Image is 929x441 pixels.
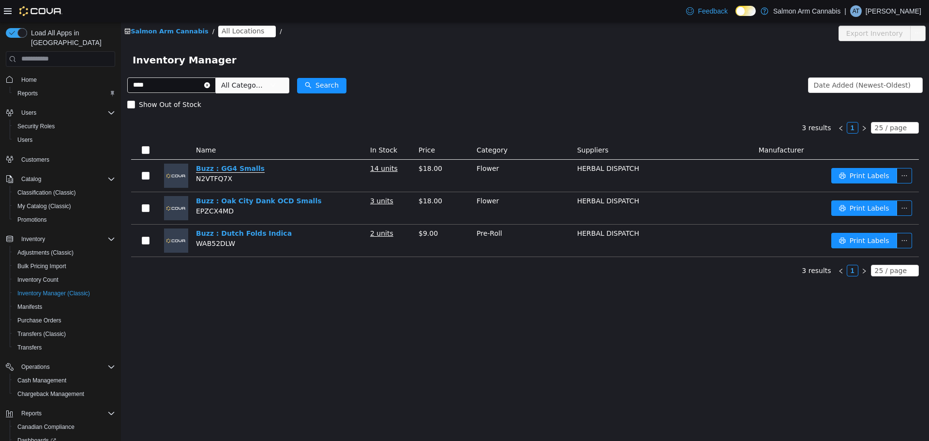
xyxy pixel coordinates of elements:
a: Transfers (Classic) [14,328,70,340]
span: Security Roles [17,122,55,130]
li: 3 results [681,100,710,111]
i: icon: down [788,103,794,109]
button: Canadian Compliance [10,420,119,434]
button: Chargeback Management [10,387,119,401]
span: My Catalog (Classic) [17,202,71,210]
button: Security Roles [10,120,119,133]
span: Transfers (Classic) [14,328,115,340]
span: / [159,5,161,13]
li: Next Page [737,243,749,254]
button: icon: printerPrint Labels [710,178,776,194]
span: Inventory Manager (Classic) [17,289,90,297]
span: In Stock [249,124,276,132]
span: Transfers (Classic) [17,330,66,338]
a: Canadian Compliance [14,421,78,433]
a: icon: shopSalmon Arm Cannabis [3,5,88,13]
a: Transfers [14,342,45,353]
i: icon: close-circle [145,6,151,12]
a: Promotions [14,214,51,226]
td: Flower [352,137,452,170]
button: Users [2,106,119,120]
a: Customers [17,154,53,166]
span: WAB52DLW [75,217,114,225]
span: Purchase Orders [17,317,61,324]
span: Home [21,76,37,84]
span: Chargeback Management [17,390,84,398]
span: Reports [17,90,38,97]
span: Manifests [17,303,42,311]
span: $9.00 [298,207,317,215]
img: Buzz : GG4 Smalls placeholder [43,141,67,166]
button: Customers [2,152,119,167]
a: Classification (Classic) [14,187,80,198]
a: 1 [726,100,737,111]
span: Manufacturer [638,124,683,132]
button: Adjustments (Classic) [10,246,119,259]
span: Reports [21,410,42,417]
button: Export Inventory [718,3,790,19]
span: Users [17,136,32,144]
a: Inventory Count [14,274,62,286]
button: Promotions [10,213,119,227]
a: Adjustments (Classic) [14,247,77,259]
a: 1 [726,243,737,254]
span: Manifests [14,301,115,313]
a: Buzz : Oak City Dank OCD Smalls [75,175,201,182]
a: Buzz : Dutch Folds Indica [75,207,171,215]
button: Operations [2,360,119,374]
span: Chargeback Management [14,388,115,400]
span: Reports [17,408,115,419]
span: Transfers [17,344,42,351]
a: Users [14,134,36,146]
span: N2VTFQ7X [75,152,111,160]
span: Show Out of Stock [14,78,84,86]
button: icon: ellipsis [776,146,791,161]
span: Inventory [17,233,115,245]
a: Reports [14,88,42,99]
button: icon: ellipsis [789,3,805,19]
u: 14 units [249,142,277,150]
button: Transfers (Classic) [10,327,119,341]
span: AT [853,5,859,17]
i: icon: down [790,60,796,67]
button: My Catalog (Classic) [10,199,119,213]
a: Manifests [14,301,46,313]
div: Amanda Toms [850,5,862,17]
button: Transfers [10,341,119,354]
span: Adjustments (Classic) [17,249,74,257]
u: 3 units [249,175,272,182]
li: Next Page [737,100,749,111]
span: Name [75,124,95,132]
span: Operations [21,363,50,371]
span: Canadian Compliance [14,421,115,433]
button: Inventory [2,232,119,246]
span: HERBAL DISPATCH [456,175,518,182]
span: Classification (Classic) [17,189,76,197]
li: Previous Page [714,243,726,254]
span: Inventory Count [17,276,59,284]
button: Users [10,133,119,147]
u: 2 units [249,207,272,215]
input: Dark Mode [735,6,756,16]
span: Load All Apps in [GEOGRAPHIC_DATA] [27,28,115,47]
a: Chargeback Management [14,388,88,400]
button: Home [2,73,119,87]
div: Date Added (Newest-Oldest) [693,56,790,70]
span: Users [21,109,36,117]
span: Security Roles [14,121,115,132]
span: Transfers [14,342,115,353]
button: Cash Management [10,374,119,387]
a: Feedback [682,1,731,21]
button: icon: ellipsis [776,211,791,226]
span: Canadian Compliance [17,423,75,431]
button: icon: printerPrint Labels [710,211,776,226]
button: Bulk Pricing Import [10,259,119,273]
span: Classification (Classic) [14,187,115,198]
span: Price [298,124,314,132]
span: Cash Management [14,375,115,386]
span: Users [14,134,115,146]
span: Bulk Pricing Import [14,260,115,272]
a: Buzz : GG4 Smalls [75,142,144,151]
span: Customers [21,156,49,164]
